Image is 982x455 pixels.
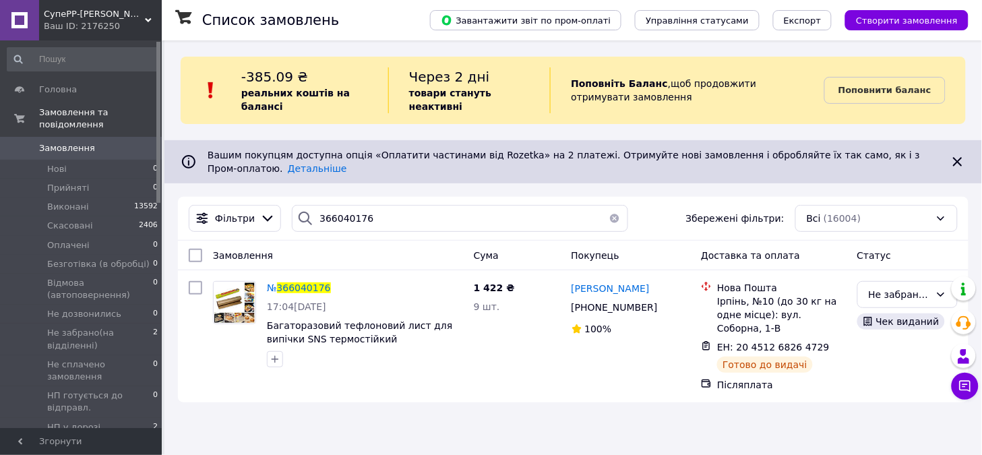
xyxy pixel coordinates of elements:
[139,220,158,232] span: 2406
[153,239,158,251] span: 0
[153,327,158,351] span: 2
[241,69,308,85] span: -385.09 ₴
[47,421,153,446] span: НП у дорозі (відправлено)
[47,182,89,194] span: Прийняті
[824,213,861,224] span: (16004)
[153,308,158,320] span: 0
[717,342,830,353] span: ЕН: 20 4512 6826 4729
[39,107,162,131] span: Замовлення та повідомлення
[208,150,920,174] span: Вашим покупцям доступна опція «Оплатити частинами від Rozetka» на 2 платежі. Отримуйте нові замов...
[47,239,90,251] span: Оплачені
[213,281,256,324] a: Фото товару
[44,20,162,32] div: Ваш ID: 2176250
[474,301,500,312] span: 9 шт.
[241,88,350,112] b: реальних коштів на балансі
[288,163,347,174] a: Детальніше
[153,390,158,414] span: 0
[869,287,930,302] div: Не забрано(на відділенні)
[646,16,749,26] span: Управління статусами
[572,250,619,261] span: Покупець
[292,205,627,232] input: Пошук за номером замовлення, ПІБ покупця, номером телефону, Email, номером накладної
[857,250,892,261] span: Статус
[952,373,979,400] button: Чат з покупцем
[277,282,331,293] span: 366040176
[701,250,800,261] span: Доставка та оплата
[7,47,159,71] input: Пошук
[214,282,255,324] img: Фото товару
[409,88,491,112] b: товари стануть неактивні
[47,220,93,232] span: Скасовані
[824,77,946,104] a: Поповнити баланс
[601,205,628,232] button: Очистить
[572,282,650,295] a: [PERSON_NAME]
[717,357,813,373] div: Готово до видачі
[585,324,612,334] span: 100%
[213,250,273,261] span: Замовлення
[153,277,158,301] span: 0
[267,320,454,358] a: Багаторазовий тефлоновий лист для випічки SNS термостійкий антипригарний 40х60 см коричневий
[153,359,158,383] span: 0
[832,14,969,25] a: Створити замовлення
[857,313,945,330] div: Чек виданий
[717,378,846,392] div: Післяплата
[409,69,490,85] span: Через 2 дні
[153,163,158,175] span: 0
[153,421,158,446] span: 2
[441,14,611,26] span: Завантажити звіт по пром-оплаті
[717,295,846,335] div: Ірпінь, №10 (до 30 кг на одне місце): вул. Соборна, 1-В
[838,85,931,95] b: Поповнити баланс
[474,250,499,261] span: Cума
[201,80,221,100] img: :exclamation:
[845,10,969,30] button: Створити замовлення
[47,201,89,213] span: Виконані
[47,359,153,383] span: Не сплачено замовлення
[807,212,821,225] span: Всі
[686,212,785,225] span: Збережені фільтри:
[39,84,77,96] span: Головна
[44,8,145,20] span: СупеРР-Маркет Корисних Товарів
[202,12,339,28] h1: Список замовлень
[267,301,326,312] span: 17:04[DATE]
[47,163,67,175] span: Нові
[134,201,158,213] span: 13592
[215,212,255,225] span: Фільтри
[153,258,158,270] span: 0
[856,16,958,26] span: Створити замовлення
[47,327,153,351] span: Не забрано(на відділенні)
[550,67,824,113] div: , щоб продовжити отримувати замовлення
[784,16,822,26] span: Експорт
[47,308,121,320] span: Не дозвонились
[47,277,153,301] span: Відмова (автоповернення)
[773,10,832,30] button: Експорт
[571,78,668,89] b: Поповніть Баланс
[39,142,95,154] span: Замовлення
[153,182,158,194] span: 0
[635,10,760,30] button: Управління статусами
[572,283,650,294] span: [PERSON_NAME]
[572,302,658,313] span: [PHONE_NUMBER]
[474,282,515,293] span: 1 422 ₴
[430,10,621,30] button: Завантажити звіт по пром-оплаті
[47,390,153,414] span: НП готується до відправл.
[47,258,150,270] span: Безготівка (в обробці)
[717,281,846,295] div: Нова Пошта
[267,282,277,293] span: №
[267,282,331,293] a: №366040176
